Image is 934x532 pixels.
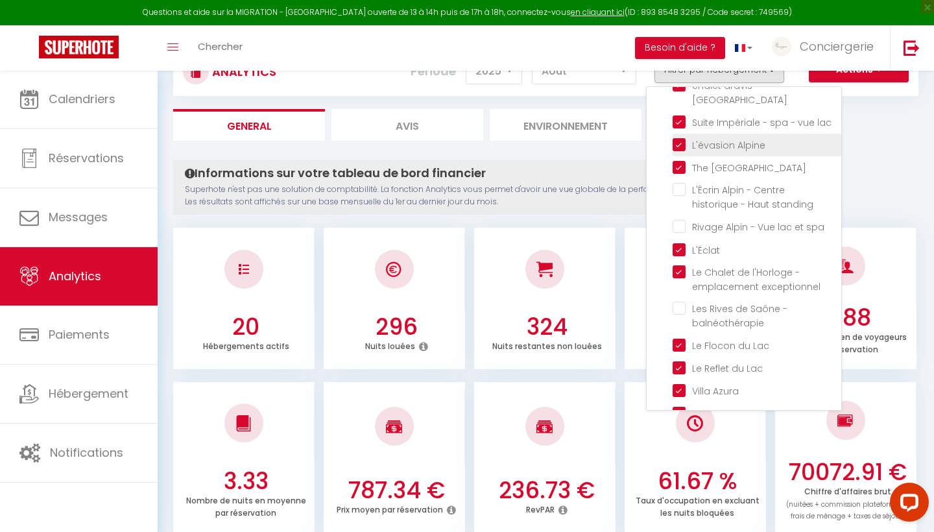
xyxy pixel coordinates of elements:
iframe: LiveChat chat widget [880,478,934,532]
span: Paiements [49,326,110,343]
span: chalet aravis - [GEOGRAPHIC_DATA] [692,79,787,106]
a: ... Conciergerie [762,25,890,71]
li: Avis [331,109,483,141]
p: Taux d'occupation en excluant les nuits bloquées [636,492,760,518]
p: RevPAR [526,502,555,515]
h3: 61.67 % [632,468,763,495]
span: (nuitées + commission plateformes + frais de ménage + taxes de séjour) [786,500,909,522]
h3: 3.33 [180,468,311,495]
span: Les Rives de Saône - balnéothérapie [692,302,787,330]
span: Messages [49,209,108,225]
h4: Informations sur votre tableau de bord financier [185,166,790,180]
span: L'Écrin Alpin - Centre historique - Haut standing [692,184,813,211]
label: Période [411,57,456,86]
h3: 236.73 € [481,477,612,504]
p: Nuits louées [365,338,415,352]
h3: 70072.91 € [782,459,913,486]
a: Chercher [188,25,252,71]
h3: 47.74 % [632,313,763,341]
span: Le Reflet du Lac [692,362,763,375]
img: NO IMAGE [837,413,854,428]
span: Conciergerie [800,38,874,54]
span: Le Chalet de l'Horloge - emplacement exceptionnel [692,266,820,293]
li: Environnement [490,109,641,141]
p: Nombre moyen de voyageurs par réservation [788,329,907,355]
a: en cliquant ici [571,6,625,18]
span: Suite Impériale - spa - vue lac [692,116,832,129]
span: Calendriers [49,91,115,107]
h3: 20 [180,313,311,341]
img: NO IMAGE [239,264,249,274]
img: logout [904,40,920,56]
p: Superhote n'est pas une solution de comptabilité. La fonction Analytics vous permet d'avoir une v... [185,184,790,208]
img: Super Booking [39,36,119,58]
span: Hébergement [49,385,128,402]
button: Besoin d'aide ? [635,37,725,59]
span: Réservations [49,150,124,166]
h3: 296 [331,313,462,341]
h3: 2.88 [782,304,913,332]
span: Analytics [49,268,101,284]
span: Notifications [50,444,123,461]
h3: 324 [481,313,612,341]
p: Hébergements actifs [203,338,289,352]
img: NO IMAGE [687,415,703,431]
h3: 787.34 € [331,477,462,504]
p: Chiffre d'affaires brut [786,483,909,522]
p: Nuits restantes non louées [492,338,602,352]
p: Nombre de nuits en moyenne par réservation [186,492,306,518]
span: Le Flocon du Lac [692,339,769,352]
h3: Analytics [209,57,276,86]
span: Chercher [198,40,243,53]
li: General [173,109,325,141]
span: L'Éclat [692,244,720,257]
img: ... [772,37,791,56]
p: Prix moyen par réservation [337,502,443,515]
